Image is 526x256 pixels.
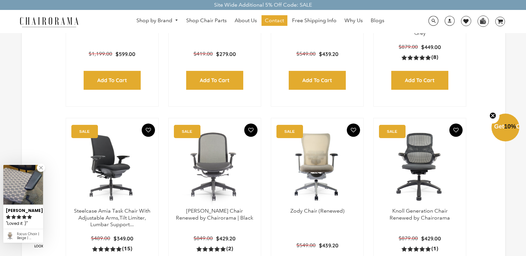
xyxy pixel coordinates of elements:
text: SALE [79,129,89,133]
img: Renewed Amia Chair chairorama.com [73,125,152,208]
a: 5.0 rating (2 votes) [196,245,233,252]
a: Shop by Brand [133,16,182,26]
svg: rating icon full [22,215,27,219]
span: $879.00 [399,44,418,50]
span: $1,199.00 [89,51,112,57]
div: [PERSON_NAME] [6,205,40,214]
a: 5.0 rating (15 votes) [92,245,132,252]
a: Knoll Generation Chair Renewed by Chairorama [390,208,450,221]
svg: rating icon full [11,215,16,219]
a: Why Us [341,15,366,26]
button: Add To Wishlist [142,124,155,137]
div: Get10%OffClose teaser [491,114,519,142]
a: Steelcase Amia Task Chair With Adjustable Arms,Tilt Limiter, Lumbar Support... [74,208,150,228]
img: Harry S. review of Focus Chair | Beige | (Renewed) [3,165,43,205]
img: Zody Chair (Renewed) - chairorama [278,125,357,208]
span: $439.20 [319,51,338,57]
span: (15) [122,245,132,252]
span: $849.00 [193,235,213,241]
span: $349.00 [113,235,133,242]
span: (8) [431,54,438,61]
button: Add To Wishlist [347,124,360,137]
svg: rating icon full [6,215,11,219]
button: Close teaser [486,108,499,124]
span: (1) [431,245,438,252]
input: Add to Cart [289,71,346,90]
a: Zody Chair (Renewed) [290,208,344,214]
svg: rating icon full [17,215,21,219]
input: Add to Cart [391,71,448,90]
a: Chadwick Chair - chairorama.com Black Chadwick Chair - chairorama.com [175,125,254,208]
text: SALE [284,129,295,133]
svg: rating icon full [27,215,32,219]
span: $549.00 [296,242,316,248]
span: (2) [226,245,233,252]
span: $599.00 [115,51,135,57]
img: Chadwick Chair - chairorama.com [175,125,254,208]
img: chairorama [16,16,82,27]
text: SALE [387,129,397,133]
button: Add To Wishlist [449,124,463,137]
a: Free Shipping Info [289,15,340,26]
img: WhatsApp_Image_2024-07-12_at_16.23.01.webp [478,16,488,26]
span: Get Off [494,123,525,130]
span: $439.20 [319,242,338,249]
a: Knoll Generation Chair Renewed by Chairorama - chairorama Knoll Generation Chair Renewed by Chair... [380,125,459,208]
span: Contact [265,17,284,24]
div: Focus Chair | Beige | (Renewed) [17,232,40,240]
a: Zody Chair (Renewed) - chairorama Zody Chair (Renewed) - chairorama [278,125,357,208]
span: $279.00 [216,51,236,57]
input: Add to Cart [186,71,243,90]
span: Shop Chair Parts [186,17,227,24]
input: Add to Cart [84,71,141,90]
span: $879.00 [399,235,418,241]
a: Shop Chair Parts [183,15,230,26]
a: 5.0 rating (8 votes) [402,54,438,61]
span: $489.00 [91,235,110,241]
img: Knoll Generation Chair Renewed by Chairorama - chairorama [380,125,459,208]
span: $429.00 [421,235,441,242]
span: Free Shipping Info [292,17,337,24]
span: About Us [235,17,257,24]
span: $419.00 [193,51,213,57]
text: SALE [182,129,192,133]
span: 10% [504,123,516,130]
span: Why Us [344,17,363,24]
span: Blogs [371,17,384,24]
nav: DesktopNavigation [111,15,411,27]
a: Blogs [367,15,388,26]
span: $429.20 [216,235,236,242]
div: Loved it :) [6,220,40,227]
span: $549.00 [296,51,316,57]
a: About Us [231,15,260,26]
a: 5.0 rating (1 votes) [402,245,438,252]
button: Add To Wishlist [244,124,258,137]
a: Amia Chair by chairorama.com Renewed Amia Chair chairorama.com [73,125,152,208]
a: Contact [262,15,287,26]
a: [PERSON_NAME] Chair Renewed by Chairorama | Black [176,208,253,221]
span: $449.00 [421,44,441,50]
